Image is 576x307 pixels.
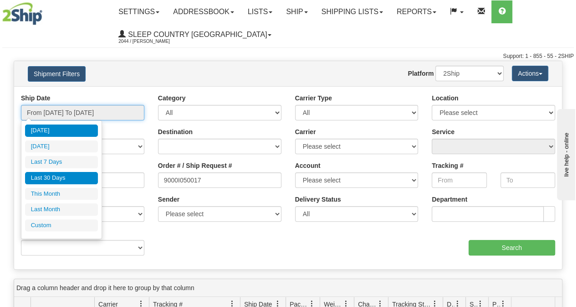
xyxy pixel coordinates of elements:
[25,188,98,200] li: This Month
[126,31,267,38] span: Sleep Country [GEOGRAPHIC_DATA]
[390,0,443,23] a: Reports
[158,94,186,103] label: Category
[295,127,316,136] label: Carrier
[21,94,51,103] label: Ship Date
[112,23,278,46] a: Sleep Country [GEOGRAPHIC_DATA] 2044 / [PERSON_NAME]
[28,66,86,82] button: Shipment Filters
[25,156,98,168] li: Last 7 Days
[432,195,467,204] label: Department
[112,0,166,23] a: Settings
[25,219,98,232] li: Custom
[241,0,279,23] a: Lists
[500,172,555,188] input: To
[295,195,341,204] label: Delivery Status
[118,37,187,46] span: 2044 / [PERSON_NAME]
[295,161,321,170] label: Account
[25,140,98,153] li: [DATE]
[166,0,241,23] a: Addressbook
[158,127,193,136] label: Destination
[2,52,574,60] div: Support: 1 - 855 - 55 - 2SHIP
[432,172,486,188] input: From
[432,94,458,103] label: Location
[295,94,332,103] label: Carrier Type
[512,66,548,81] button: Actions
[279,0,314,23] a: Ship
[158,161,232,170] label: Order # / Ship Request #
[14,279,562,297] div: grid grouping header
[25,125,98,137] li: [DATE]
[555,107,575,200] iframe: chat widget
[25,172,98,184] li: Last 30 Days
[7,8,84,15] div: live help - online
[158,195,179,204] label: Sender
[315,0,390,23] a: Shipping lists
[2,2,42,25] img: logo2044.jpg
[25,203,98,216] li: Last Month
[408,69,434,78] label: Platform
[469,240,556,255] input: Search
[432,161,463,170] label: Tracking #
[432,127,454,136] label: Service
